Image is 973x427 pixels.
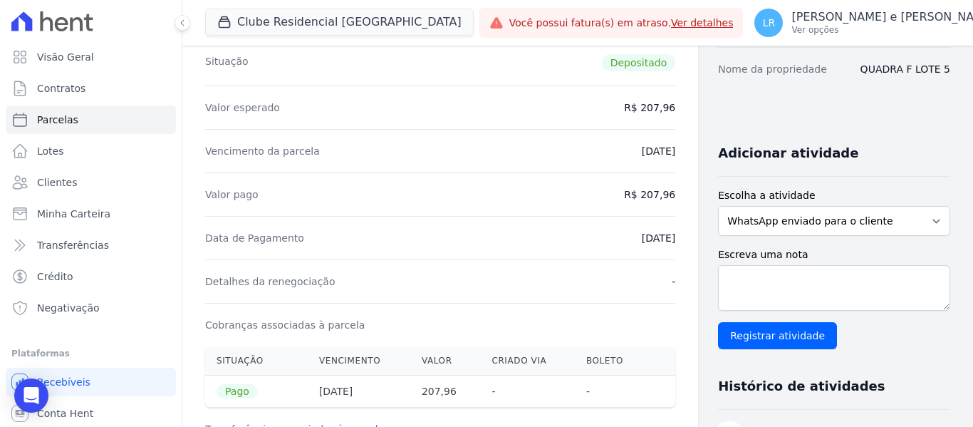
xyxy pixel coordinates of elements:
[308,376,410,408] th: [DATE]
[205,54,249,71] dt: Situação
[718,145,858,162] h3: Adicionar atividade
[217,384,258,398] span: Pago
[6,74,176,103] a: Contratos
[37,238,109,252] span: Transferências
[37,375,90,389] span: Recebíveis
[37,50,94,64] span: Visão Geral
[6,106,176,134] a: Parcelas
[6,137,176,165] a: Lotes
[410,346,481,376] th: Valor
[205,101,280,115] dt: Valor esperado
[575,376,647,408] th: -
[6,200,176,228] a: Minha Carteira
[37,301,100,315] span: Negativação
[642,144,675,158] dd: [DATE]
[763,18,776,28] span: LR
[6,43,176,71] a: Visão Geral
[37,81,85,96] span: Contratos
[37,113,78,127] span: Parcelas
[205,187,259,202] dt: Valor pago
[624,187,675,202] dd: R$ 207,96
[672,274,675,289] dd: -
[602,54,676,71] span: Depositado
[718,322,837,349] input: Registrar atividade
[718,188,950,203] label: Escolha a atividade
[6,168,176,197] a: Clientes
[205,318,365,332] dt: Cobranças associadas à parcela
[6,368,176,396] a: Recebíveis
[624,101,675,115] dd: R$ 207,96
[11,345,170,362] div: Plataformas
[205,274,335,289] dt: Detalhes da renegociação
[718,247,950,262] label: Escreva uma nota
[14,379,48,413] div: Open Intercom Messenger
[205,144,320,158] dt: Vencimento da parcela
[642,231,675,245] dd: [DATE]
[718,62,827,76] dt: Nome da propriedade
[6,231,176,259] a: Transferências
[6,294,176,322] a: Negativação
[480,376,574,408] th: -
[6,262,176,291] a: Crédito
[718,378,885,395] h3: Histórico de atividades
[37,269,73,284] span: Crédito
[37,406,93,421] span: Conta Hent
[480,346,574,376] th: Criado via
[205,231,304,245] dt: Data de Pagamento
[37,207,110,221] span: Minha Carteira
[575,346,647,376] th: Boleto
[37,144,64,158] span: Lotes
[671,17,734,29] a: Ver detalhes
[860,62,950,76] dd: QUADRA F LOTE 5
[410,376,481,408] th: 207,96
[37,175,77,190] span: Clientes
[308,346,410,376] th: Vencimento
[509,16,734,31] span: Você possui fatura(s) em atraso.
[205,346,308,376] th: Situação
[205,9,474,36] button: Clube Residencial [GEOGRAPHIC_DATA]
